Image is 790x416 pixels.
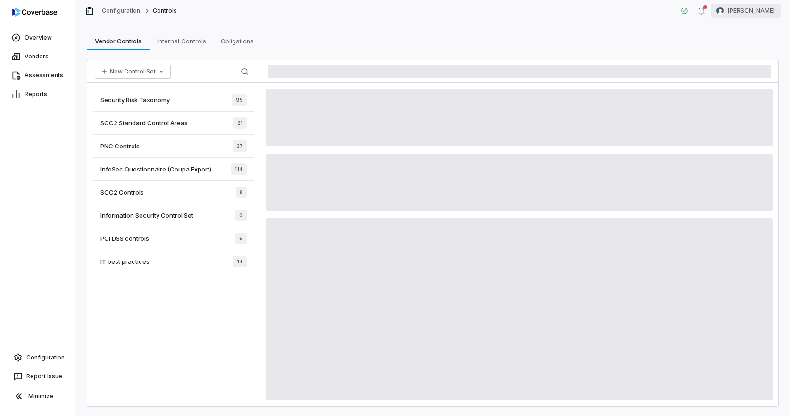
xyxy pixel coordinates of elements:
[728,7,775,15] span: [PERSON_NAME]
[233,256,247,267] span: 14
[4,368,71,385] button: Report Issue
[93,204,254,227] a: Information Security Control Set0
[93,135,254,158] a: PNC Controls37
[100,257,150,266] span: IT best practices
[100,119,188,127] span: SOC2 Standard Control Areas
[235,233,247,244] span: 6
[93,181,254,204] a: SOC2 Controls8
[12,8,57,17] img: logo-D7KZi-bG.svg
[153,7,177,15] span: Controls
[100,96,170,104] span: Security Risk Taxonomy
[2,86,73,103] a: Reports
[231,163,247,175] span: 114
[100,211,193,220] span: Information Security Control Set
[236,187,247,198] span: 8
[93,227,254,250] a: PCI DSS controls6
[716,7,724,15] img: Bill Admin avatar
[93,158,254,181] a: InfoSec Questionnaire (Coupa Export)114
[100,234,149,243] span: PCI DSS controls
[100,142,140,150] span: PNC Controls
[2,67,73,84] a: Assessments
[233,117,247,129] span: 21
[711,4,781,18] button: Bill Admin avatar[PERSON_NAME]
[100,188,144,196] span: SOC2 Controls
[4,349,71,366] a: Configuration
[91,35,145,47] span: Vendor Controls
[235,210,247,221] span: 0
[93,112,254,135] a: SOC2 Standard Control Areas21
[93,89,254,112] a: Security Risk Taxonomy95
[2,48,73,65] a: Vendors
[233,140,247,152] span: 37
[100,165,211,173] span: InfoSec Questionnaire (Coupa Export)
[95,65,171,79] button: New Control Set
[153,35,210,47] span: Internal Controls
[102,7,141,15] a: Configuration
[93,250,254,273] a: IT best practices14
[2,29,73,46] a: Overview
[232,94,247,106] span: 95
[217,35,258,47] span: Obligations
[4,387,71,406] button: Minimize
